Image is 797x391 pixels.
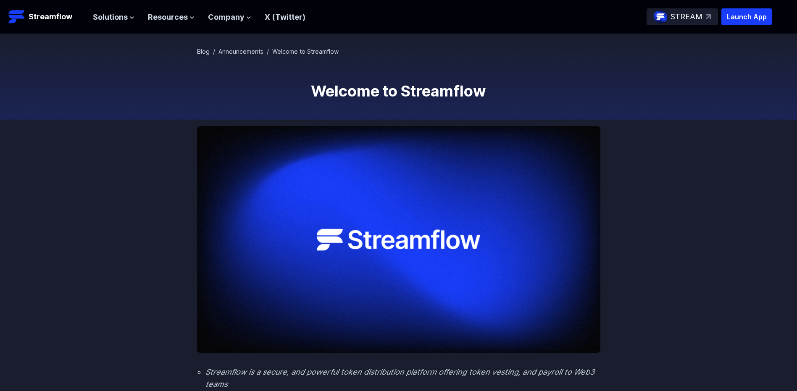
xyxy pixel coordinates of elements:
span: / [213,48,215,55]
img: top-right-arrow.svg [706,14,711,19]
span: Company [208,11,245,23]
span: / [267,48,269,55]
p: Streamflow [29,11,72,23]
span: Solutions [93,11,128,23]
img: Welcome to Streamflow [197,126,600,353]
p: STREAM [671,11,702,23]
span: Welcome to Streamflow [272,48,339,55]
button: Resources [148,11,195,23]
em: Streamflow is a secure, and powerful token distribution platform offering token vesting, and payr... [205,368,594,388]
a: X (Twitter) [265,13,305,21]
img: Streamflow Logo [8,8,25,25]
h1: Welcome to Streamflow [197,83,600,99]
a: Blog [197,48,210,55]
button: Launch App [721,8,772,25]
button: Company [208,11,251,23]
a: STREAM [647,8,718,25]
span: Resources [148,11,188,23]
a: Streamflow [8,8,84,25]
button: Solutions [93,11,134,23]
a: Announcements [218,48,263,55]
img: streamflow-logo-circle.png [654,10,667,23]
